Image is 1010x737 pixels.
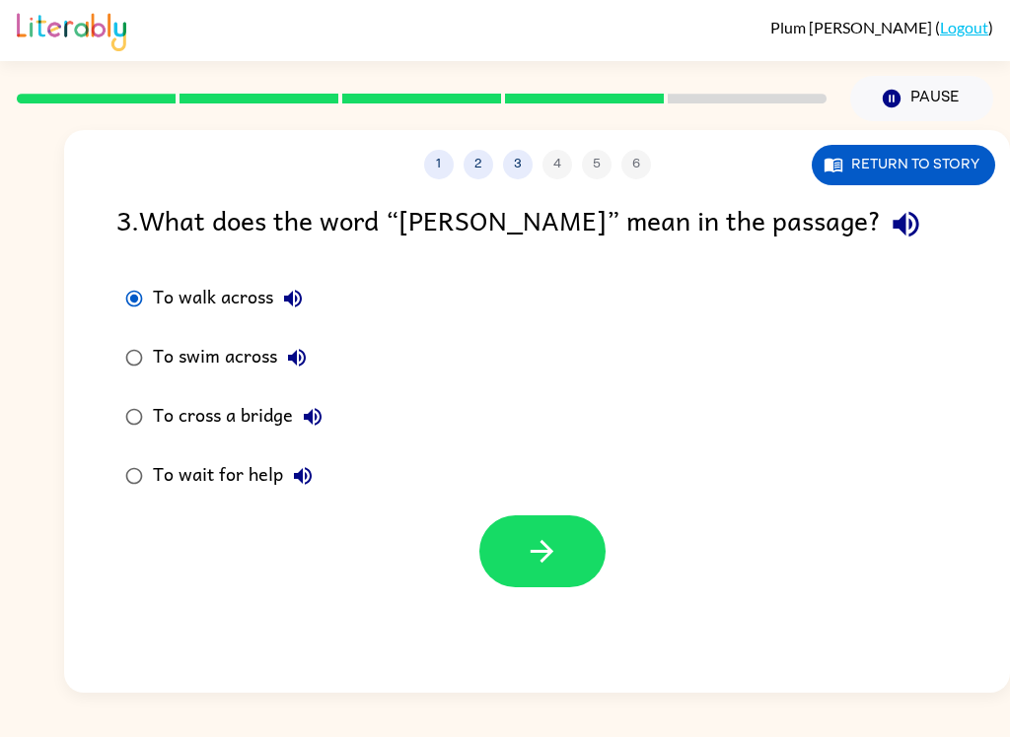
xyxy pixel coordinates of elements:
button: 3 [503,150,533,179]
div: To cross a bridge [153,397,332,436]
div: 3 . What does the word “[PERSON_NAME]” mean in the passage? [116,199,958,249]
img: Literably [17,8,126,51]
button: To walk across [273,279,313,318]
button: Pause [850,76,993,121]
div: To swim across [153,338,317,377]
button: To cross a bridge [293,397,332,436]
button: Return to story [812,145,995,185]
button: To wait for help [283,456,323,496]
button: To swim across [277,338,317,377]
div: ( ) [770,18,993,36]
div: To wait for help [153,456,323,496]
span: Plum [PERSON_NAME] [770,18,935,36]
a: Logout [940,18,988,36]
div: To walk across [153,279,313,318]
button: 2 [464,150,493,179]
button: 1 [424,150,454,179]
